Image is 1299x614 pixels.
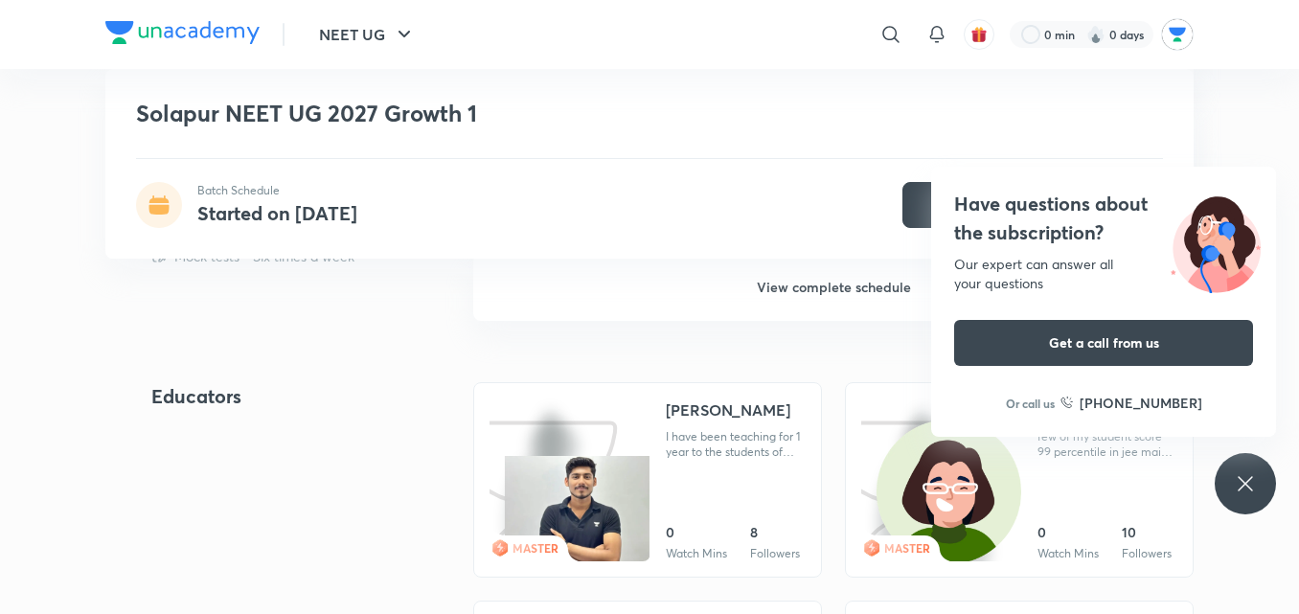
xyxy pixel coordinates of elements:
a: [PHONE_NUMBER] [1060,393,1202,413]
div: 0 [1037,523,1099,542]
div: few of my student score 99 percentile in jee mains and two selected in jee advance and more than ... [1037,429,1177,460]
button: Renew subscription [902,182,1104,228]
span: MASTER [884,540,930,556]
div: 8 [750,523,800,542]
h4: Educators [151,382,412,411]
div: Followers [750,546,800,561]
h4: Started on [DATE] [197,200,357,226]
div: Our expert can answer all your questions [954,255,1253,293]
img: avatar [970,26,988,43]
p: Or call us [1006,395,1055,412]
span: MASTER [513,540,558,556]
h6: View complete schedule [473,254,1194,321]
img: ttu_illustration_new.svg [1155,190,1276,293]
h4: Have questions about the subscription? [954,190,1253,247]
div: Watch Mins [666,546,727,561]
div: I have been teaching for 1 year to the students of NEET and JEE. I have qualified GATE exam in Ch... [666,429,806,460]
img: icon [861,398,1004,561]
img: Rajan Naman [1161,18,1194,51]
div: 0 [666,523,727,542]
img: educator [505,456,649,564]
img: icon [490,398,632,561]
button: Get a call from us [954,320,1253,366]
button: NEET UG [308,15,427,54]
div: [PERSON_NAME] [666,398,790,421]
button: avatar [964,19,994,50]
div: Followers [1122,546,1172,561]
a: Company Logo [105,21,260,49]
img: educator [877,420,1021,564]
div: 10 [1122,523,1172,542]
h1: Solapur NEET UG 2027 Growth 1 [136,100,886,127]
img: streak [1086,25,1105,44]
a: iconeducatorMASTER[PERSON_NAME]I have been teaching for 1 year to the students of NEET and JEE. I... [473,382,822,578]
div: Watch Mins [1037,546,1099,561]
p: Batch Schedule [197,182,357,199]
h6: [PHONE_NUMBER] [1080,393,1202,413]
a: iconeducatorMASTER[PERSON_NAME]few of my student score 99 percentile in jee mains and two selecte... [845,382,1194,578]
img: Company Logo [105,21,260,44]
